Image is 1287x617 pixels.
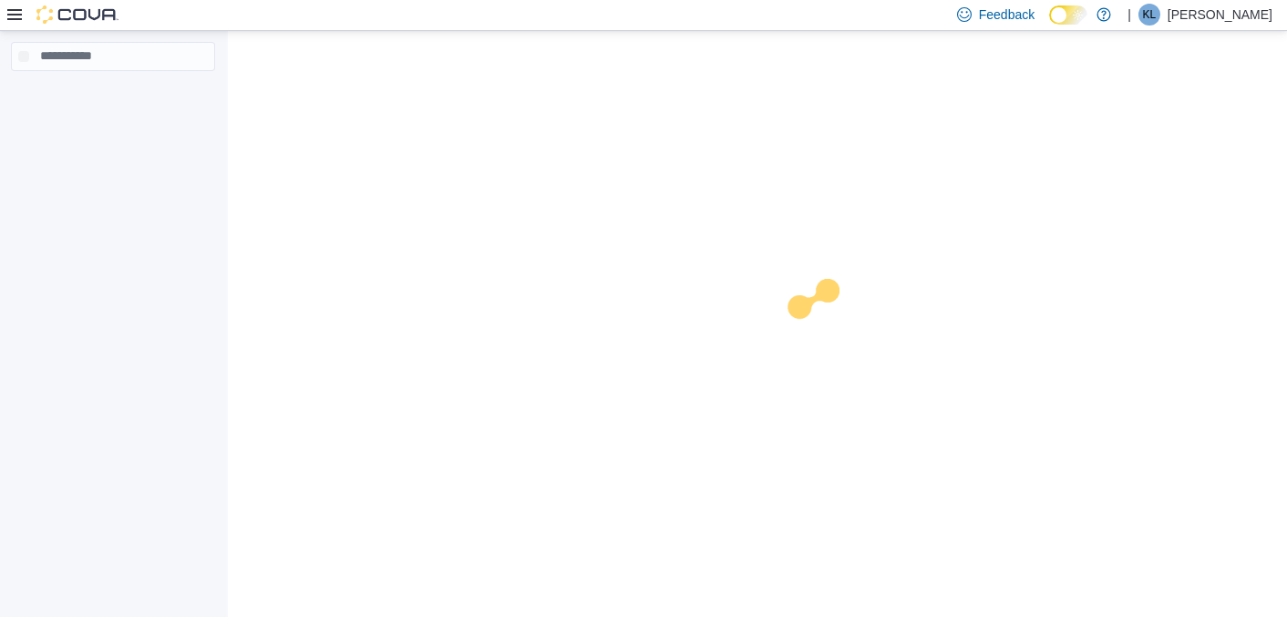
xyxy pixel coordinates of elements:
nav: Complex example [11,75,215,118]
span: Feedback [979,5,1035,24]
p: | [1127,4,1131,26]
p: [PERSON_NAME] [1168,4,1272,26]
div: Krista Love [1138,4,1160,26]
img: cova-loader [757,265,894,402]
span: KL [1143,4,1157,26]
span: Dark Mode [1049,25,1050,26]
input: Dark Mode [1049,5,1087,25]
img: Cova [36,5,118,24]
